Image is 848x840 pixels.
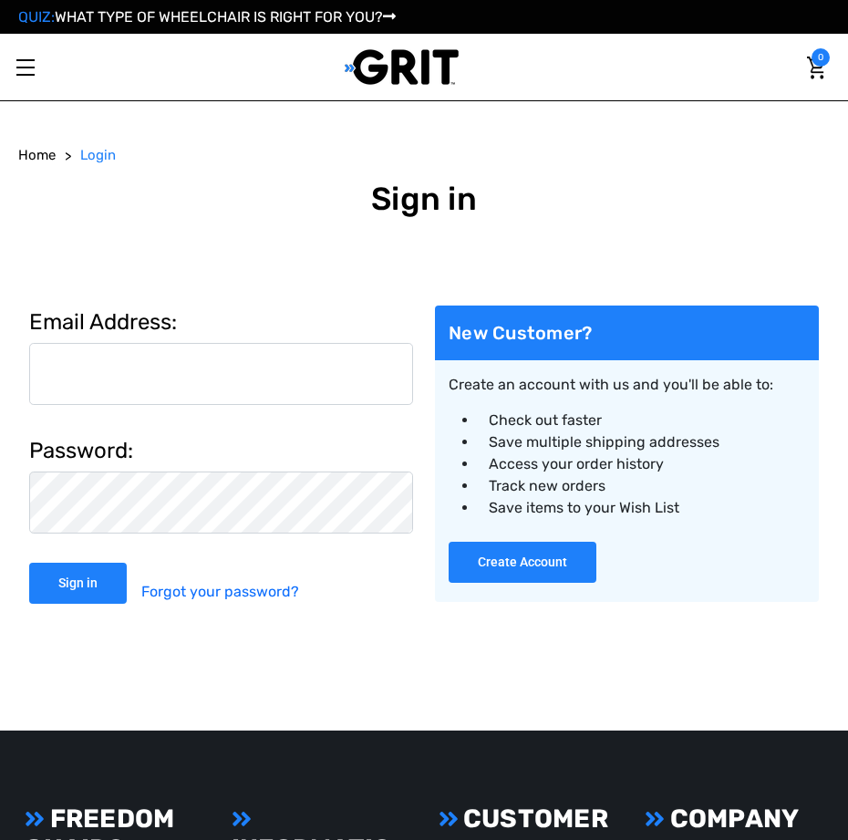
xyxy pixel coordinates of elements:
a: Forgot your password? [141,563,299,621]
li: Access your order history [478,453,805,475]
label: Email Address: [29,306,413,338]
img: GRIT All-Terrain Wheelchair and Mobility Equipment [345,48,459,86]
li: Check out faster [478,410,805,431]
img: Cart [807,57,825,79]
a: QUIZ:WHAT TYPE OF WHEELCHAIR IS RIGHT FOR YOU? [18,8,396,26]
input: Sign in [29,563,127,604]
span: 0 [812,48,830,67]
span: Toggle menu [16,67,35,68]
h3: COMPANY [645,804,822,835]
h3: CUSTOMER [439,804,616,835]
p: Create an account with us and you'll be able to: [449,374,805,396]
span: QUIZ: [18,8,55,26]
h2: New Customer? [435,306,819,360]
nav: Breadcrumb [18,145,830,166]
li: Save items to your Wish List [478,497,805,519]
a: Create Account [449,559,596,576]
li: Track new orders [478,475,805,497]
a: Cart with 0 items [802,48,830,87]
label: Password: [29,434,413,467]
a: Login [80,145,116,166]
button: Create Account [449,542,596,583]
span: Home [18,147,56,163]
a: Home [18,145,56,166]
span: Login [80,147,116,163]
li: Save multiple shipping addresses [478,431,805,453]
h1: Sign in [18,180,830,218]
